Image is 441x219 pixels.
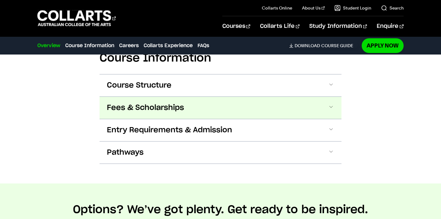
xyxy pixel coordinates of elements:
a: Collarts Experience [144,42,193,49]
a: Search [381,5,404,11]
span: Pathways [107,148,144,157]
a: Collarts Online [262,5,292,11]
button: Course Structure [100,74,341,96]
a: Enquire [377,16,403,36]
a: Overview [37,42,60,49]
div: Go to homepage [37,9,116,27]
span: Fees & Scholarships [107,103,184,113]
span: Course Structure [107,81,171,90]
button: Entry Requirements & Admission [100,119,341,141]
a: Collarts Life [260,16,300,36]
a: Apply Now [362,38,404,53]
span: Download [295,43,320,48]
span: Entry Requirements & Admission [107,125,232,135]
h2: Options? We’ve got plenty. Get ready to be inspired. [73,203,368,217]
h2: Course Information [100,51,341,65]
a: FAQs [198,42,209,49]
a: Student Login [334,5,371,11]
a: DownloadCourse Guide [289,43,358,48]
a: Course Information [65,42,114,49]
a: Study Information [309,16,367,36]
button: Fees & Scholarships [100,97,341,119]
a: Courses [222,16,250,36]
a: Careers [119,42,139,49]
button: Pathways [100,142,341,164]
a: About Us [302,5,325,11]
